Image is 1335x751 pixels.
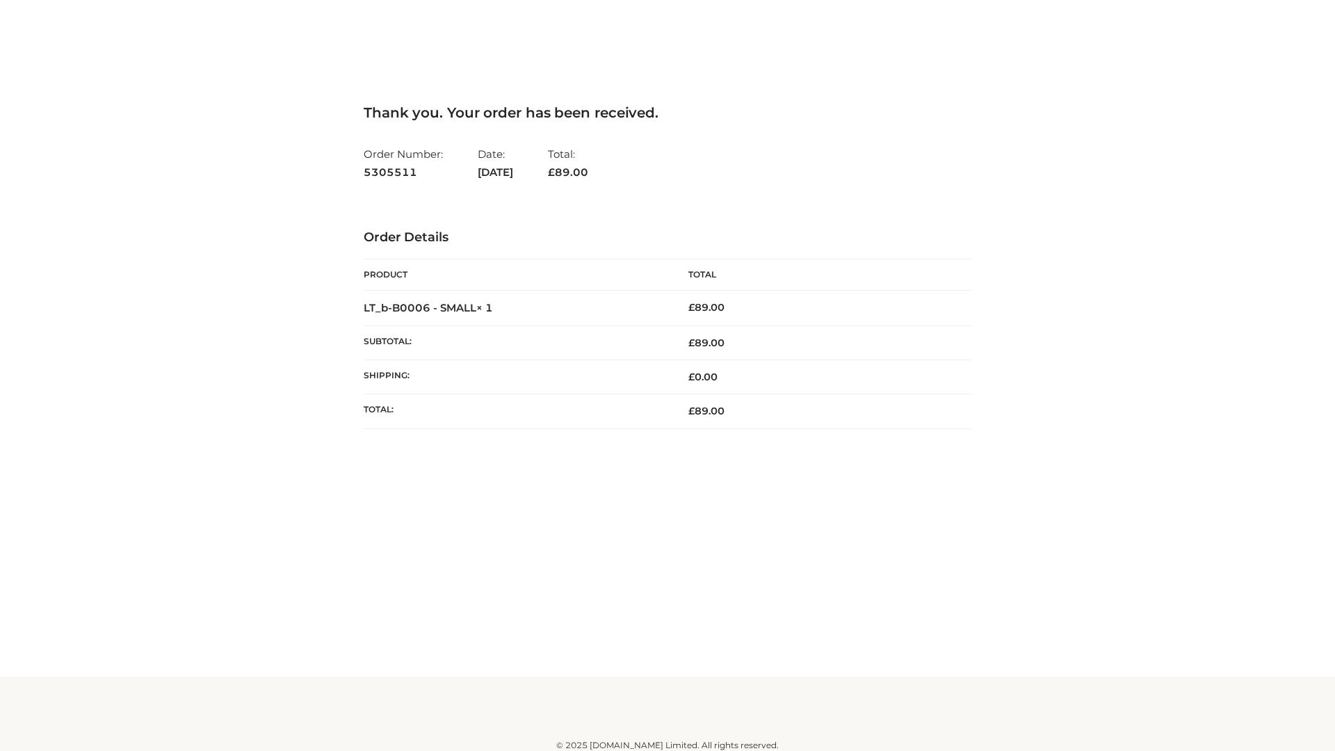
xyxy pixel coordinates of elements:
[548,165,555,179] span: £
[688,371,718,383] bdi: 0.00
[478,142,513,184] li: Date:
[688,337,695,349] span: £
[364,301,493,314] strong: LT_b-B0006 - SMALL
[364,142,443,184] li: Order Number:
[667,259,971,291] th: Total
[364,394,667,428] th: Total:
[688,371,695,383] span: £
[476,301,493,314] strong: × 1
[548,165,588,179] span: 89.00
[364,325,667,360] th: Subtotal:
[364,259,667,291] th: Product
[364,360,667,394] th: Shipping:
[688,301,725,314] bdi: 89.00
[478,163,513,181] strong: [DATE]
[688,337,725,349] span: 89.00
[688,405,725,417] span: 89.00
[688,301,695,314] span: £
[364,230,971,245] h3: Order Details
[548,142,588,184] li: Total:
[688,405,695,417] span: £
[364,104,971,121] h3: Thank you. Your order has been received.
[364,163,443,181] strong: 5305511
